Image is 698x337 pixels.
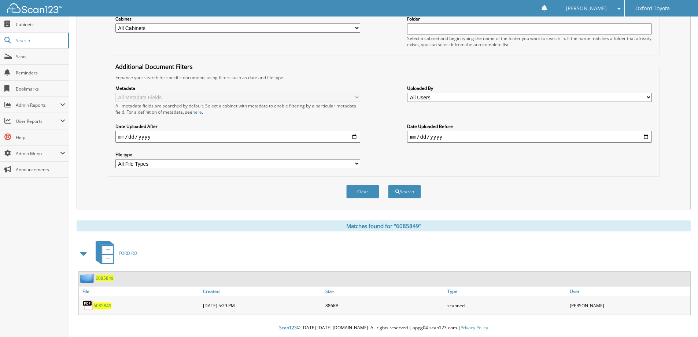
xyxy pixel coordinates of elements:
a: 6085849 [93,303,111,309]
label: File type [115,151,360,158]
label: Folder [407,16,652,22]
div: Enhance your search for specific documents using filters such as date and file type. [112,74,655,81]
iframe: Chat Widget [661,302,698,337]
label: Cabinet [115,16,360,22]
div: scanned [446,298,568,313]
span: Bookmarks [16,86,65,92]
img: PDF.png [82,300,93,311]
span: Announcements [16,166,65,173]
div: Matches found for "6085849" [77,220,691,231]
a: Size [324,286,446,296]
input: end [407,131,652,143]
span: Scan [16,54,65,60]
img: scan123-logo-white.svg [7,3,62,13]
span: Cabinets [16,21,65,28]
div: [DATE] 5:29 PM [201,298,324,313]
span: FORD RO [119,250,137,256]
label: Date Uploaded After [115,123,360,129]
a: here [192,109,202,115]
div: Select a cabinet and begin typing the name of the folder you want to search in. If the name match... [407,35,652,48]
span: Admin Reports [16,102,60,108]
input: start [115,131,360,143]
span: Help [16,134,65,140]
label: Metadata [115,85,360,91]
div: [PERSON_NAME] [568,298,690,313]
img: folder2.png [80,274,96,283]
span: Scan123 [279,325,297,331]
legend: Additional Document Filters [112,63,196,71]
label: Date Uploaded Before [407,123,652,129]
a: User [568,286,690,296]
span: Admin Menu [16,150,60,157]
a: Privacy Policy [461,325,488,331]
button: Clear [346,185,379,198]
a: 6085849 [96,275,114,281]
a: Created [201,286,324,296]
span: [PERSON_NAME] [566,6,607,11]
span: Reminders [16,70,65,76]
span: Oxford Toyota [635,6,670,11]
label: Uploaded By [407,85,652,91]
button: Search [388,185,421,198]
span: User Reports [16,118,60,124]
a: FORD RO [91,239,137,268]
a: Type [446,286,568,296]
div: All metadata fields are searched by default. Select a cabinet with metadata to enable filtering b... [115,103,360,115]
a: File [79,286,201,296]
div: © [DATE]-[DATE] [DOMAIN_NAME]. All rights reserved | appg04-scan123-com | [69,319,698,337]
div: 886KB [324,298,446,313]
span: Search [16,37,64,44]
